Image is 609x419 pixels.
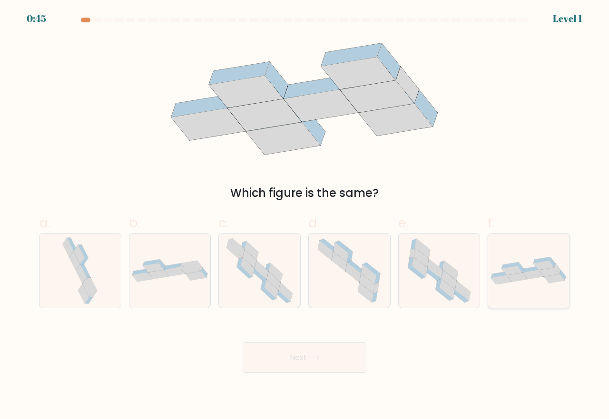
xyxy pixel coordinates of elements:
span: b. [129,214,140,232]
div: Which figure is the same? [45,185,564,202]
div: Level 1 [553,11,582,26]
span: d. [308,214,320,232]
button: Next [243,342,366,373]
div: 0:45 [27,11,46,26]
span: c. [218,214,229,232]
span: f. [488,214,494,232]
span: a. [39,214,50,232]
span: e. [398,214,409,232]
